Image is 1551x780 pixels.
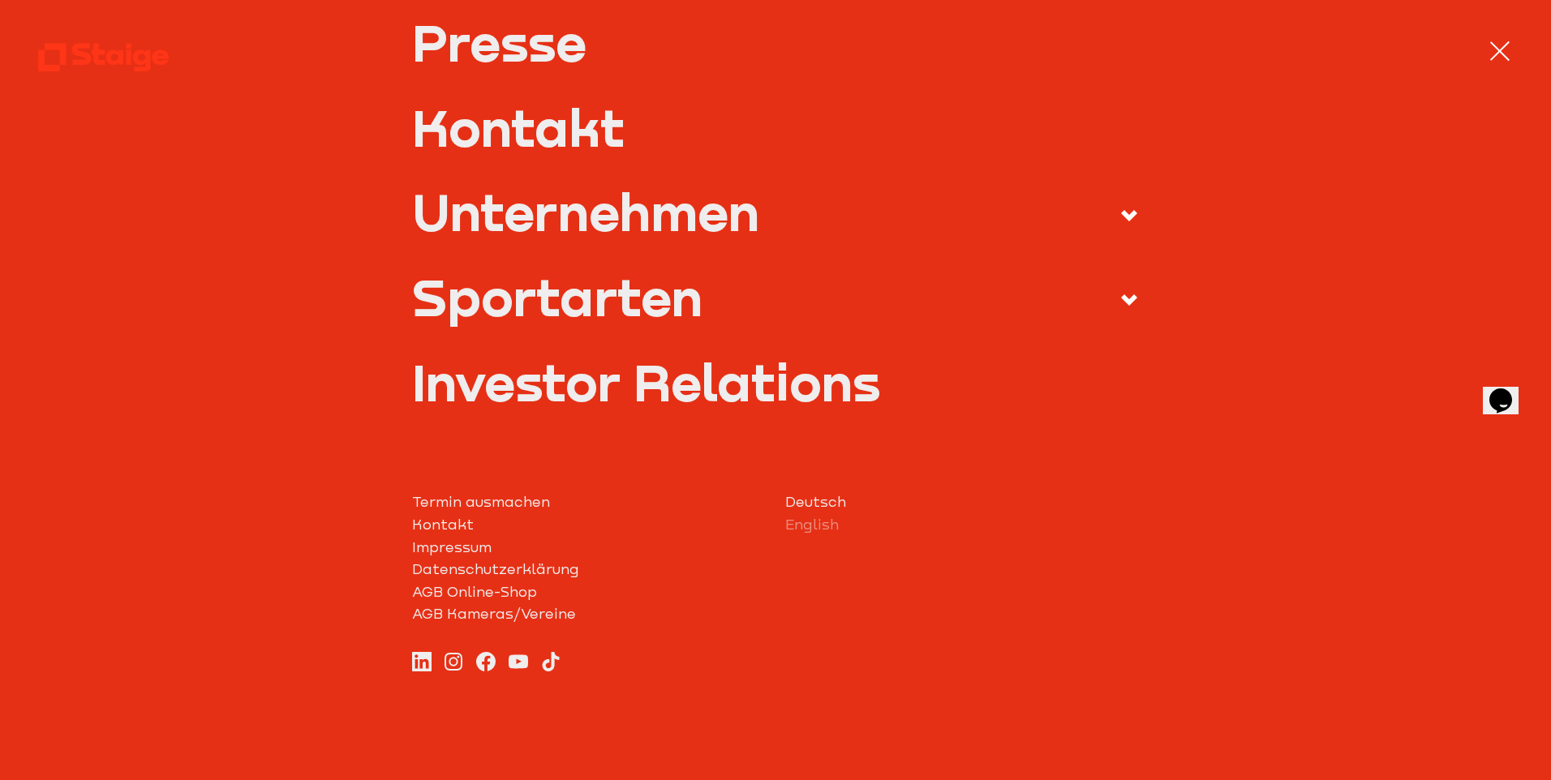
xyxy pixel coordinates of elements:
a: Kontakt [412,514,767,537]
a: Termin ausmachen [412,491,767,514]
a: Impressum [412,537,767,559]
a: Investor Relations [412,356,1140,407]
a: AGB Online-Shop [412,581,767,604]
iframe: chat widget [1483,366,1535,414]
div: Unternehmen [412,186,759,237]
a: Datenschutzerklärung [412,559,767,581]
a: Deutsch [785,491,1140,514]
a: English [785,514,1140,537]
div: Sportarten [412,271,702,322]
a: Presse [412,16,1140,67]
a: Kontakt [412,101,1140,152]
a: AGB Kameras/Vereine [412,603,767,626]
